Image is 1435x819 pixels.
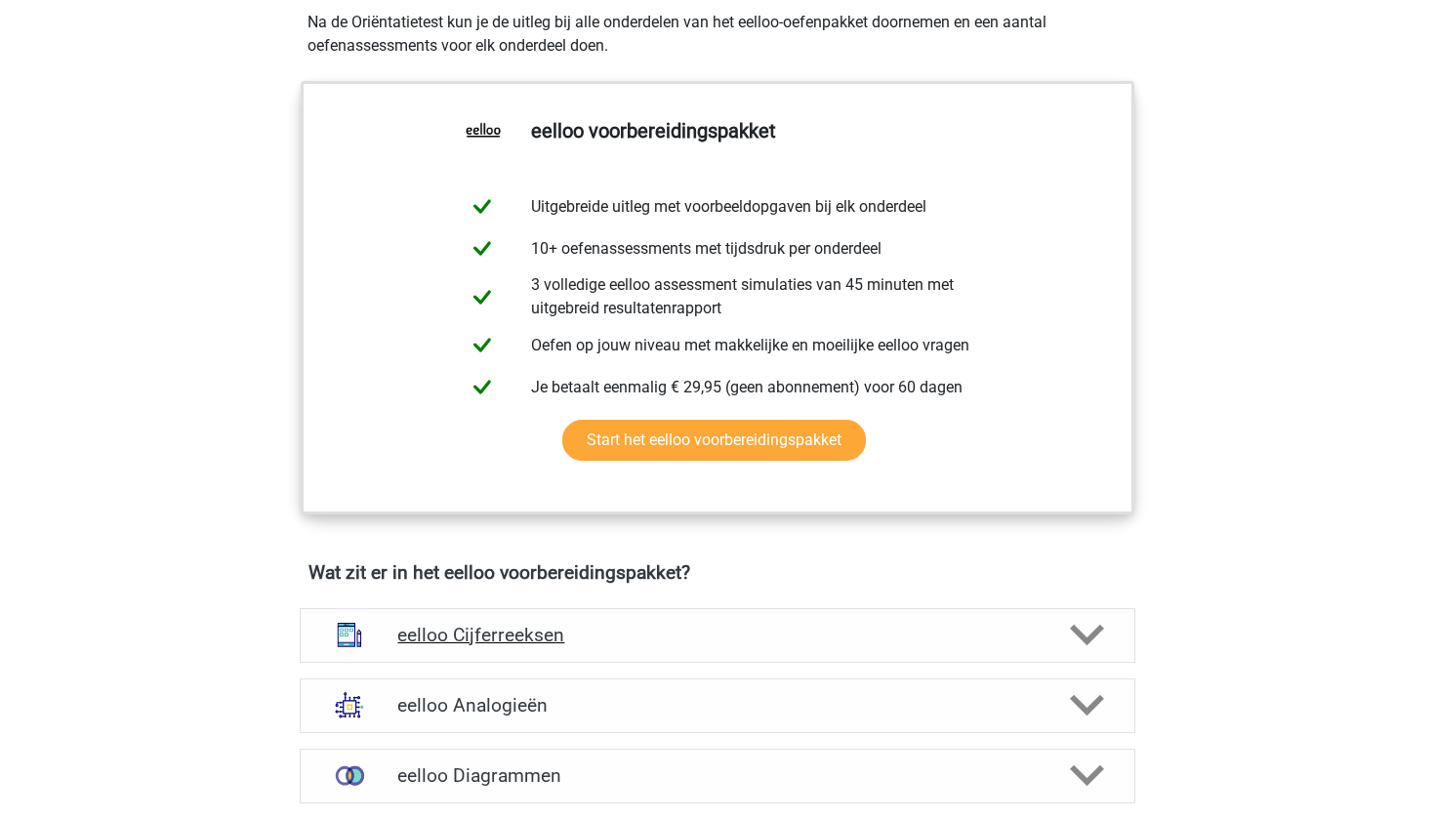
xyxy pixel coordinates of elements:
div: Na de Oriëntatietest kun je de uitleg bij alle onderdelen van het eelloo-oefenpakket doornemen en... [300,11,1135,58]
img: venn diagrammen [324,751,375,801]
a: venn diagrammen eelloo Diagrammen [292,749,1143,803]
h4: Wat zit er in het eelloo voorbereidingspakket? [308,561,1127,584]
a: Start het eelloo voorbereidingspakket [562,420,866,461]
img: cijferreeksen [324,609,375,660]
a: analogieen eelloo Analogieën [292,678,1143,733]
h4: eelloo Cijferreeksen [397,624,1037,646]
h4: eelloo Diagrammen [397,764,1037,787]
h4: eelloo Analogieën [397,694,1037,717]
a: cijferreeksen eelloo Cijferreeksen [292,608,1143,663]
img: analogieen [324,679,375,730]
